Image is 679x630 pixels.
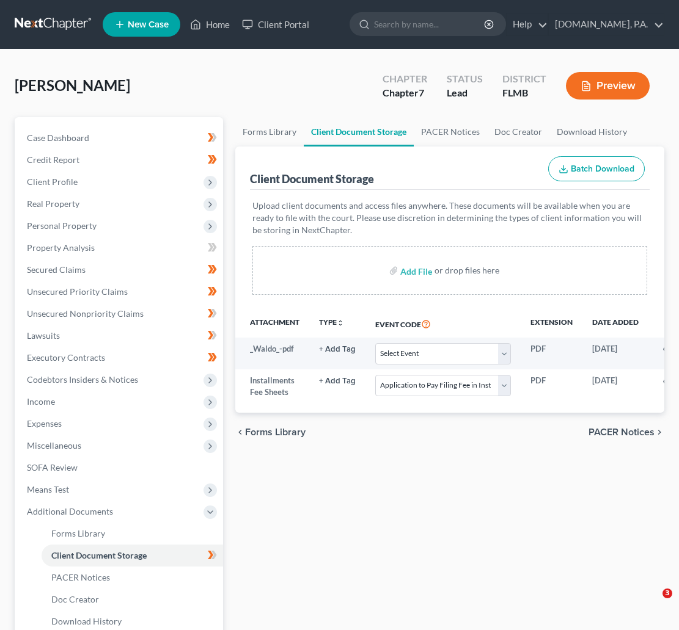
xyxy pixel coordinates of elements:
a: Home [184,13,236,35]
span: Real Property [27,198,79,209]
span: PACER Notices [51,572,110,582]
span: Property Analysis [27,242,95,253]
a: + Add Tag [319,375,356,386]
div: Lead [447,86,483,100]
i: unfold_more [337,319,344,327]
p: Upload client documents and access files anywhere. These documents will be available when you are... [252,200,647,236]
a: Unsecured Priority Claims [17,281,223,303]
span: Income [27,396,55,407]
span: Case Dashboard [27,132,89,143]
span: Expenses [27,418,62,429]
button: Batch Download [548,156,645,182]
span: SOFA Review [27,462,78,472]
span: Forms Library [245,427,306,437]
span: Unsecured Nonpriority Claims [27,308,144,319]
a: [DOMAIN_NAME], P.A. [549,13,664,35]
span: Doc Creator [51,594,99,604]
div: Chapter [383,86,427,100]
span: Additional Documents [27,506,113,516]
button: PACER Notices chevron_right [589,427,664,437]
button: + Add Tag [319,346,356,353]
div: Chapter [383,72,427,86]
button: TYPEunfold_more [319,319,344,327]
a: Secured Claims [17,259,223,281]
span: Credit Report [27,154,79,165]
span: New Case [128,20,169,29]
i: chevron_right [655,427,664,437]
td: PDF [521,369,582,403]
div: or drop files here [435,264,499,277]
span: Lawsuits [27,330,60,341]
th: Extension [521,310,582,338]
div: Status [447,72,483,86]
span: Personal Property [27,220,97,231]
td: [DATE] [582,369,648,403]
span: Forms Library [51,528,105,538]
span: Client Profile [27,176,78,187]
td: [DATE] [582,338,648,369]
span: Executory Contracts [27,352,105,363]
a: Client Document Storage [42,545,223,567]
th: Event Code [365,310,521,338]
a: Property Analysis [17,237,223,259]
a: Download History [549,117,634,147]
input: Search by name... [374,13,486,35]
td: Installments Fee Sheets [235,369,309,403]
th: Date added [582,310,648,338]
th: Attachment [235,310,309,338]
span: Secured Claims [27,264,86,275]
a: Lawsuits [17,325,223,347]
span: Codebtors Insiders & Notices [27,374,138,385]
div: FLMB [502,86,546,100]
span: 7 [419,87,424,98]
span: Unsecured Priority Claims [27,286,128,297]
td: _Waldo_-pdf [235,338,309,369]
a: Forms Library [42,523,223,545]
td: PDF [521,338,582,369]
span: PACER Notices [589,427,655,437]
a: Doc Creator [42,588,223,610]
button: chevron_left Forms Library [235,427,306,437]
span: Batch Download [571,164,634,174]
a: PACER Notices [42,567,223,588]
div: District [502,72,546,86]
a: Client Portal [236,13,315,35]
iframe: Intercom live chat [637,588,667,618]
a: + Add Tag [319,343,356,355]
a: Help [507,13,548,35]
a: Client Document Storage [304,117,414,147]
span: Client Document Storage [51,550,147,560]
a: Case Dashboard [17,127,223,149]
button: Preview [566,72,650,100]
a: Forms Library [235,117,304,147]
a: PACER Notices [414,117,487,147]
div: Client Document Storage [250,172,374,186]
i: chevron_left [235,427,245,437]
a: Unsecured Nonpriority Claims [17,303,223,325]
span: 3 [662,588,672,598]
a: Doc Creator [487,117,549,147]
span: Download History [51,616,122,626]
a: SOFA Review [17,457,223,479]
span: Miscellaneous [27,440,81,451]
button: + Add Tag [319,377,356,385]
a: Executory Contracts [17,347,223,369]
span: Means Test [27,484,69,494]
a: Credit Report [17,149,223,171]
span: [PERSON_NAME] [15,76,130,94]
